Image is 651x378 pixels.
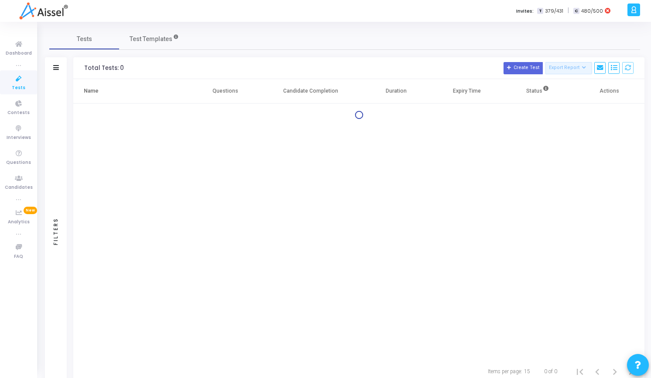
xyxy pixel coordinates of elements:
span: Tests [77,35,92,44]
span: Questions [6,159,31,166]
div: Total Tests: 0 [84,65,124,72]
span: | [568,6,569,15]
div: Items per page: [488,368,522,375]
th: Name [73,79,190,104]
span: Tests [12,84,25,92]
th: Candidate Completion [261,79,360,104]
th: Duration [360,79,432,104]
span: Dashboard [6,50,32,57]
span: 379/431 [545,7,563,15]
th: Questions [190,79,261,104]
span: Test Templates [130,35,172,44]
th: Expiry Time [432,79,503,104]
div: Filters [52,183,60,279]
button: Create Test [504,62,543,74]
span: C [573,8,579,14]
div: 15 [524,368,530,375]
span: T [537,8,543,14]
th: Actions [573,79,644,104]
span: FAQ [14,253,23,260]
span: 480/500 [581,7,603,15]
div: 0 of 0 [544,368,557,375]
span: New [24,207,37,214]
span: Interviews [7,134,31,142]
img: logo [19,2,68,20]
button: Export Report [545,62,592,74]
span: Candidates [5,184,33,191]
span: Analytics [8,218,30,226]
label: Invites: [516,7,534,15]
th: Status [503,79,574,104]
span: Contests [7,109,30,117]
